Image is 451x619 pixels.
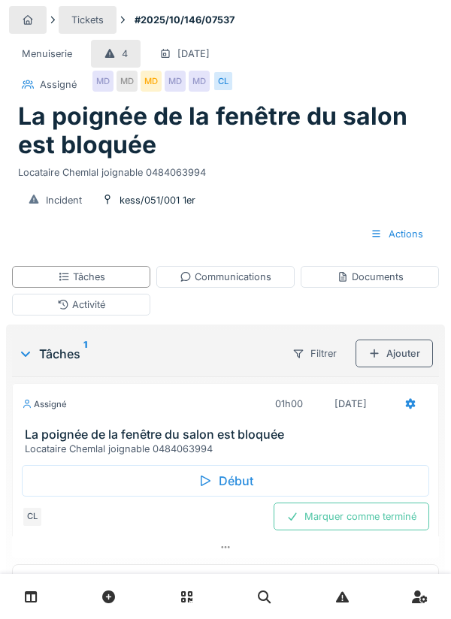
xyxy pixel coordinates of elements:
div: MD [92,71,114,92]
div: 1 visible sur 1 [19,571,79,585]
div: Locataire Chemlal joignable 0484063994 [18,159,433,180]
div: MD [165,71,186,92]
div: Assigné [40,77,77,92]
div: Documents [337,270,404,284]
div: Assigné [22,398,67,411]
div: Menuiserie [22,47,72,61]
div: Activité [57,297,105,312]
div: [DATE] [334,397,367,411]
div: kess/051/001 1er [120,193,195,207]
div: Actions [358,220,436,248]
div: Tâches [18,345,274,363]
h1: La poignée de la fenêtre du salon est bloquée [18,102,433,160]
div: Tâches [58,270,105,284]
div: Incident [46,193,82,207]
div: [DATE] [177,47,210,61]
h3: La poignée de la fenêtre du salon est bloquée [25,427,432,442]
div: 01h00 [275,397,303,411]
div: Marquer comme terminé [274,503,429,530]
sup: 1 [83,345,87,363]
div: Tickets [71,13,104,27]
div: MD [117,71,138,92]
div: CL [22,506,43,527]
div: Locataire Chemlal joignable 0484063994 [25,442,432,456]
div: Communications [180,270,271,284]
div: 4 [122,47,128,61]
div: MD [189,71,210,92]
div: MD [141,71,162,92]
div: Début [22,465,429,497]
div: Filtrer [280,340,350,367]
strong: #2025/10/146/07537 [129,13,241,27]
div: Ajouter [356,340,433,367]
div: CL [213,71,234,92]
